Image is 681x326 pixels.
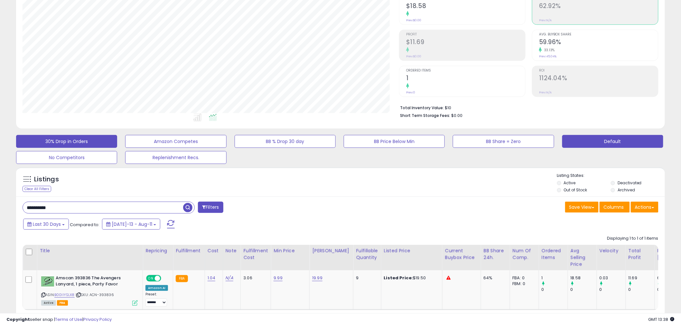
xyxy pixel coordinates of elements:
label: Out of Stock [564,187,587,193]
b: Short Term Storage Fees: [400,113,450,118]
small: Prev: N/A [539,18,552,22]
a: N/A [226,275,233,281]
h2: $18.58 [406,2,525,11]
div: 1 [542,275,568,281]
button: No Competitors [16,151,117,164]
label: Active [564,180,576,186]
h2: 1 [406,74,525,83]
b: Total Inventory Value: [400,105,444,110]
a: 19.99 [312,275,322,281]
b: Listed Price: [384,275,413,281]
div: Fulfillment [176,247,202,254]
span: ROI [539,69,658,72]
div: Min Price [274,247,307,254]
div: Avg Selling Price [571,247,594,268]
small: FBA [176,275,188,282]
span: [DATE]-13 - Aug-11 [112,221,152,227]
small: Prev: 0 [406,91,415,94]
button: 30% Drop in Orders [16,135,117,148]
button: BB Price Below Min [344,135,445,148]
b: Amscan 393836 The Avengers Lanyard, 1 piece, Party Favor [56,275,134,289]
a: Privacy Policy [83,316,112,322]
div: Cost [208,247,220,254]
div: Ordered Items [542,247,565,261]
span: Profit [406,33,525,36]
small: 33.13% [542,48,555,53]
h5: Listings [34,175,59,184]
small: Prev: 45.04% [539,54,556,58]
span: Ordered Items [406,69,525,72]
span: Columns [604,204,624,210]
div: Note [226,247,238,254]
div: Velocity [600,247,623,254]
strong: Copyright [6,316,30,322]
div: [PERSON_NAME] [312,247,350,254]
span: Compared to: [70,222,99,228]
span: $0.00 [451,112,462,119]
span: 2025-09-11 13:38 GMT [648,316,675,322]
div: Current Buybox Price [445,247,478,261]
h2: 1124.04% [539,74,658,83]
p: Listing States: [557,173,665,179]
div: FBA: 0 [513,275,534,281]
small: Prev: $0.00 [406,18,421,22]
div: ASIN: [41,275,138,305]
div: 11.69 [629,275,655,281]
label: Archived [618,187,635,193]
span: | SKU: ACN-393836 [76,292,114,297]
a: 1.04 [208,275,216,281]
div: 18.58 [571,275,597,281]
button: [DATE]-13 - Aug-11 [102,219,160,230]
button: Filters [198,202,223,213]
h2: $11.69 [406,38,525,47]
a: 9.99 [274,275,283,281]
label: Deactivated [618,180,642,186]
li: $10 [400,103,654,111]
button: Actions [631,202,658,213]
span: OFF [160,276,171,281]
div: Num of Comp. [513,247,536,261]
span: Avg. Buybox Share [539,33,658,36]
span: Last 30 Days [33,221,61,227]
div: 0 [571,287,597,292]
div: 3.06 [243,275,266,281]
div: 0 [542,287,568,292]
div: Repricing [145,247,170,254]
div: 0 [600,287,626,292]
div: Fulfillable Quantity [356,247,378,261]
div: Fulfillment Cost [243,247,268,261]
button: Last 30 Days [23,219,69,230]
div: Displaying 1 to 1 of 1 items [607,235,658,242]
button: Replenishment Recs. [125,151,226,164]
div: $19.50 [384,275,437,281]
div: seller snap | | [6,317,112,323]
div: 64% [484,275,505,281]
a: Terms of Use [55,316,82,322]
img: 41D5GQkEoTL._SL40_.jpg [41,275,54,288]
div: 9 [356,275,376,281]
div: Amazon AI [145,285,168,291]
small: Prev: $0.00 [406,54,421,58]
h2: 59.96% [539,38,658,47]
button: Amazon Competes [125,135,226,148]
button: BB % Drop 30 day [235,135,336,148]
div: Title [40,247,140,254]
button: Default [562,135,663,148]
button: Columns [600,202,630,213]
div: Preset: [145,292,168,307]
div: Clear All Filters [23,186,51,192]
span: FBA [57,300,68,306]
div: Total Profit [629,247,652,261]
button: BB Share = Zero [453,135,554,148]
div: 0 [629,287,655,292]
span: ON [147,276,155,281]
span: All listings currently available for purchase on Amazon [41,300,56,306]
a: B00IIYSLX8 [54,292,75,298]
button: Save View [565,202,599,213]
div: 0.03 [600,275,626,281]
h2: 62.92% [539,2,658,11]
div: Listed Price [384,247,440,254]
small: Prev: N/A [539,91,552,94]
div: BB Share 24h. [484,247,507,261]
div: FBM: 0 [513,281,534,287]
